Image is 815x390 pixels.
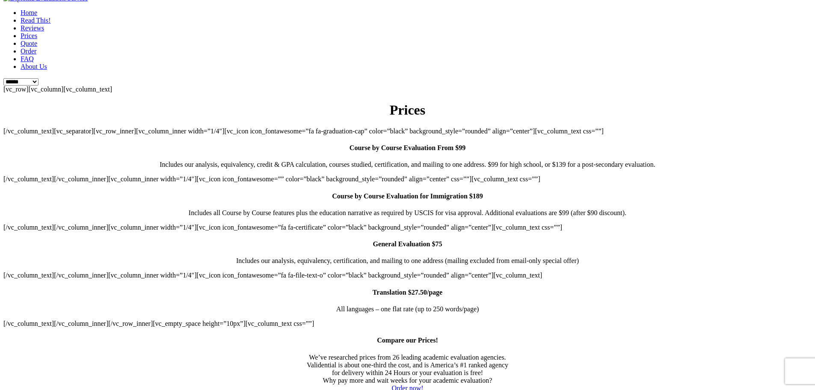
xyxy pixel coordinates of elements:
[21,55,34,62] a: FAQ
[21,9,37,16] a: Home
[3,102,812,118] h1: Prices
[350,144,465,151] strong: Course by Course Evaluation From $99
[377,337,438,344] strong: Compare our Prices!
[3,305,812,313] p: All languages – one flat rate (up to 250 words/page)
[21,32,37,39] a: Prices
[3,257,812,265] p: Includes our analysis, equivalency, certification, and mailing to one address (mailing excluded f...
[21,47,36,55] a: Order
[3,161,812,168] p: Includes our analysis, equivalency, credit & GPA calculation, courses studied, certification, and...
[373,240,442,248] strong: General Evaluation $75
[3,209,812,217] p: Includes all Course by Course features plus the education narrative as required by USCIS for visa...
[373,289,442,296] strong: Translation $27.50/page
[21,24,44,32] a: Reviews
[21,17,50,24] a: Read This!
[332,192,483,200] strong: Course by Course Evaluation for Immigration $189
[21,63,47,70] a: About Us
[21,40,37,47] a: Quote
